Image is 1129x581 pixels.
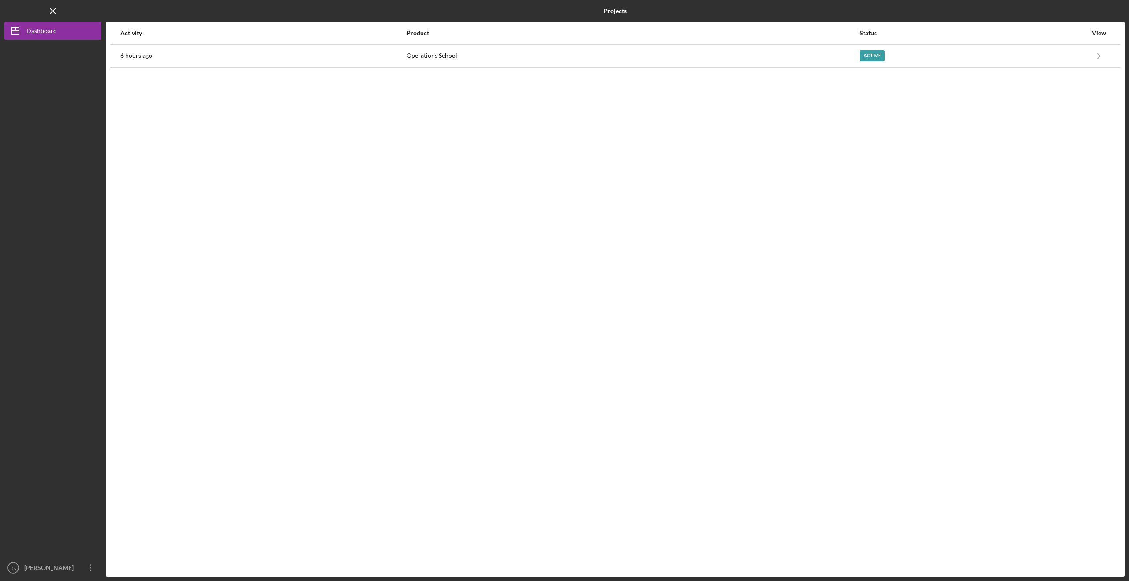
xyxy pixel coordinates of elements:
button: RK[PERSON_NAME] [4,559,101,577]
div: Product [407,30,859,37]
div: Status [860,30,1087,37]
time: 2025-09-04 20:24 [120,52,152,59]
div: Operations School [407,45,859,67]
button: Dashboard [4,22,101,40]
div: [PERSON_NAME] [22,559,79,579]
div: Active [860,50,885,61]
text: RK [10,566,16,570]
div: Dashboard [26,22,57,42]
b: Projects [604,7,627,15]
div: Activity [120,30,406,37]
div: View [1088,30,1110,37]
